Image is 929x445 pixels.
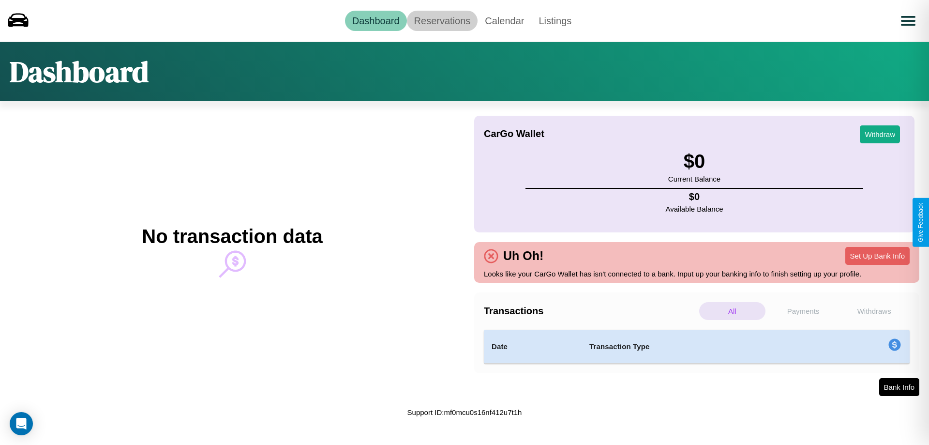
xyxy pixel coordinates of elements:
[498,249,548,263] h4: Uh Oh!
[666,191,723,202] h4: $ 0
[484,267,910,280] p: Looks like your CarGo Wallet has isn't connected to a bank. Input up your banking info to finish ...
[668,151,720,172] h3: $ 0
[142,226,322,247] h2: No transaction data
[492,341,574,353] h4: Date
[484,330,910,364] table: simple table
[531,11,579,31] a: Listings
[484,128,544,139] h4: CarGo Wallet
[668,172,720,185] p: Current Balance
[407,11,478,31] a: Reservations
[484,306,697,317] h4: Transactions
[10,412,33,435] div: Open Intercom Messenger
[860,125,900,143] button: Withdraw
[345,11,407,31] a: Dashboard
[699,302,765,320] p: All
[407,406,522,419] p: Support ID: mf0mcu0s16nf412u7t1h
[10,52,149,92] h1: Dashboard
[666,202,723,215] p: Available Balance
[895,7,922,34] button: Open menu
[478,11,531,31] a: Calendar
[841,302,907,320] p: Withdraws
[770,302,837,320] p: Payments
[845,247,910,265] button: Set Up Bank Info
[879,378,919,396] button: Bank Info
[917,203,924,242] div: Give Feedback
[589,341,809,353] h4: Transaction Type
